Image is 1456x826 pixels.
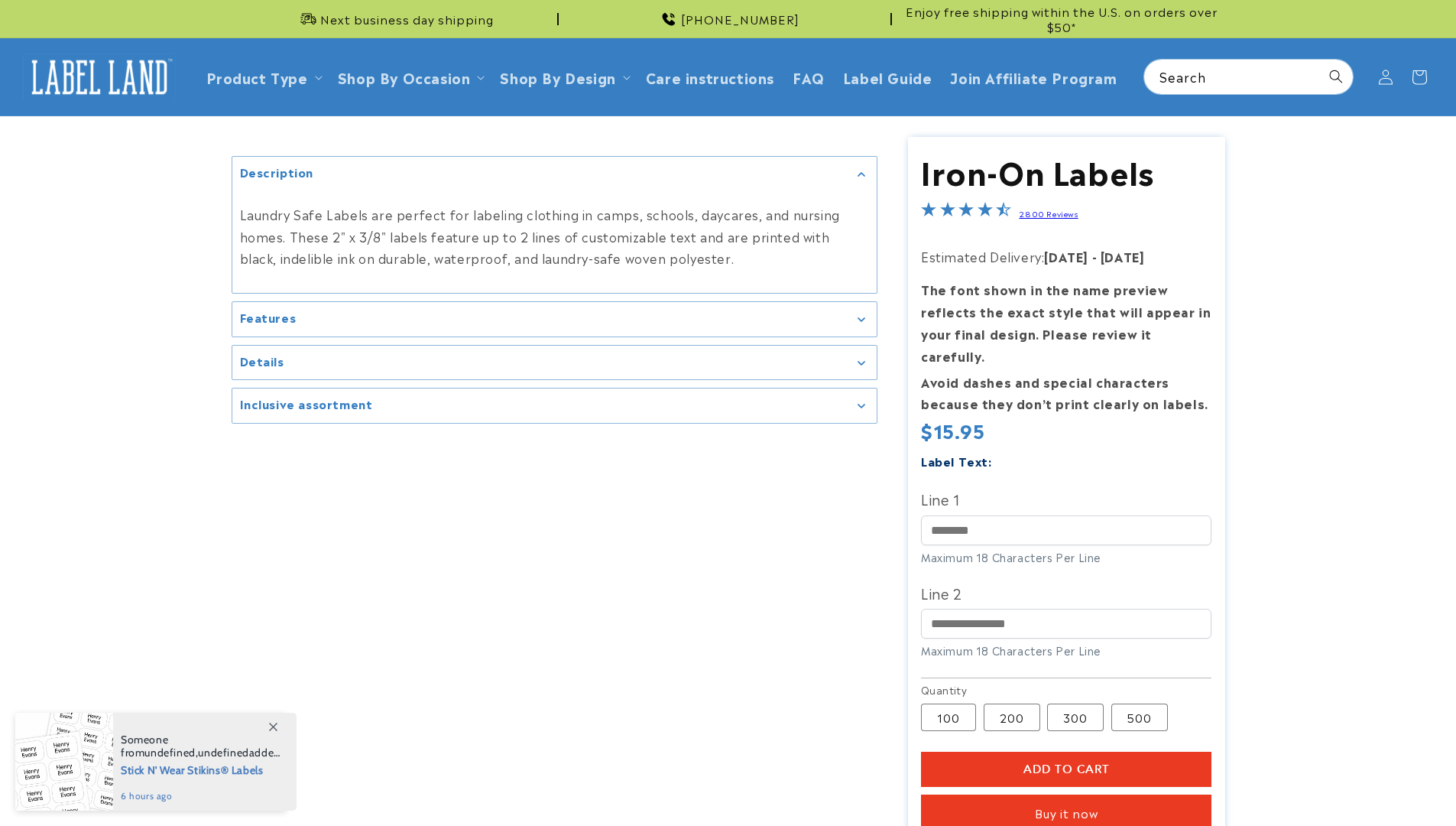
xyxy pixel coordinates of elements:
span: Someone from , added this product to their cart. [121,733,280,759]
label: 500 [1111,704,1168,731]
strong: Avoid dashes and special characters because they don’t print clearly on labels. [921,372,1208,413]
button: Search [1319,60,1353,93]
label: Line 2 [921,580,1211,605]
span: Stick N' Wear Stikins® Labels [121,759,280,779]
label: 300 [1047,704,1104,731]
a: Label Land [18,47,182,106]
a: Label Guide [834,59,942,95]
span: Join Affiliate Program [950,68,1117,86]
strong: [DATE] [1101,247,1145,265]
span: [PHONE_NUMBER] [681,11,799,27]
a: FAQ [783,59,834,95]
a: Shop By Design [500,67,615,87]
span: Shop By Occasion [338,68,471,86]
legend: Quantity [921,682,968,698]
span: Add to cart [1023,763,1110,776]
p: Estimated Delivery: [921,246,1211,268]
media-gallery: Gallery Viewer [232,156,877,423]
summary: Shop By Design [491,59,636,95]
label: Label Text: [921,452,992,470]
strong: [DATE] [1044,247,1088,265]
a: Join Affiliate Program [941,59,1126,95]
a: Product Type [206,67,308,87]
summary: Details [232,346,877,380]
span: 6 hours ago [121,789,280,803]
h2: Description [240,164,314,180]
span: undefined [198,746,248,759]
span: undefined [144,746,195,759]
a: 2800 Reviews [1019,208,1078,219]
button: Add to cart [921,752,1211,787]
summary: Inclusive assortment [232,389,877,423]
summary: Features [232,302,877,337]
strong: The font shown in the name preview reflects the exact style that will appear in your final design... [921,280,1211,364]
span: Enjoy free shipping within the U.S. on orders over $50* [898,4,1225,34]
summary: Product Type [197,59,329,95]
img: Label Land [23,54,176,101]
h2: Features [240,310,297,325]
div: Maximum 18 Characters Per Line [921,642,1211,659]
h2: Inclusive assortment [240,396,373,411]
span: FAQ [793,68,825,86]
label: 100 [921,704,976,731]
label: 200 [984,704,1040,731]
label: Line 1 [921,486,1211,511]
p: Laundry Safe Labels are perfect for labeling clothing in camps, schools, daycares, and nursing ho... [240,203,869,269]
summary: Shop By Occasion [329,59,491,95]
strong: - [1092,247,1098,265]
summary: Description [232,157,877,191]
span: $15.95 [921,418,985,442]
h1: Iron-On Labels [921,151,1211,190]
span: 4.5-star overall rating [921,203,1011,222]
span: Next business day shipping [320,11,494,27]
span: Label Guide [843,68,932,86]
div: Maximum 18 Characters Per Line [921,549,1211,565]
h2: Details [240,353,284,369]
span: Care instructions [646,68,774,86]
a: Care instructions [637,59,783,95]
